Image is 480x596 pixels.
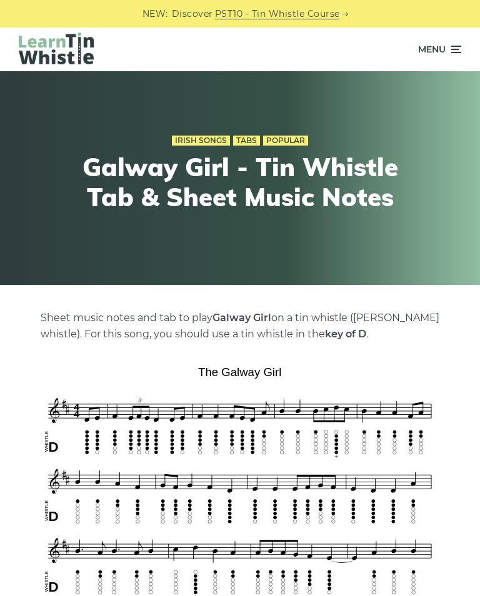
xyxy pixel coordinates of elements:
[41,310,439,342] p: Sheet music notes and tab to play on a tin whistle ([PERSON_NAME] whistle). For this song, you sh...
[71,152,409,212] h1: Galway Girl - Tin Whistle Tab & Sheet Music Notes
[418,34,446,65] span: Menu
[212,312,271,324] strong: Galway Girl
[263,136,308,146] a: Popular
[325,328,366,340] strong: key of D
[233,136,260,146] a: Tabs
[19,32,94,64] img: LearnTinWhistle.com
[172,136,230,146] a: Irish Songs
